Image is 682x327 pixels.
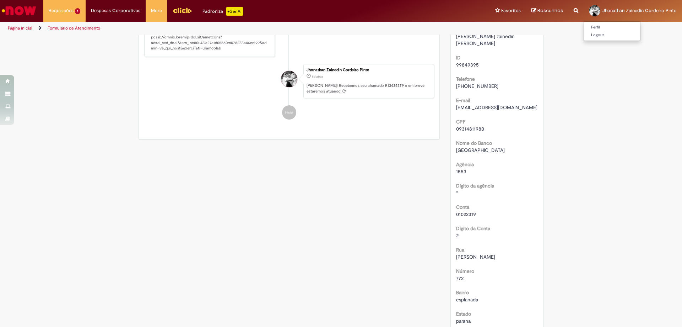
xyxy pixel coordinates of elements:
a: Perfil [584,23,640,31]
a: Rascunhos [531,7,563,14]
img: ServiceNow [1,4,37,18]
b: ID [456,54,461,61]
b: Agência [456,161,474,168]
b: Número [456,268,474,274]
div: Padroniza [202,7,243,16]
b: Dígito da Conta [456,225,490,232]
ul: Trilhas de página [5,22,449,35]
b: Nome do Banco [456,140,492,146]
span: Favoritos [501,7,521,14]
span: [EMAIL_ADDRESS][DOMAIN_NAME] [456,104,537,111]
span: 8d atrás [312,74,323,79]
span: 01022319 [456,211,476,217]
span: 1553 [456,168,466,175]
span: 09314811980 [456,126,484,132]
li: Jhonathan Zainedin Cordeiro Pinto [144,64,434,98]
a: Formulário de Atendimento [48,25,100,31]
a: Página inicial [8,25,32,31]
span: [GEOGRAPHIC_DATA] [456,147,505,153]
span: Despesas Corporativas [91,7,140,14]
span: More [151,7,162,14]
span: [PHONE_NUMBER] [456,83,498,89]
p: +GenAi [226,7,243,16]
span: 2 [456,232,459,239]
b: Bairro [456,289,469,296]
span: Requisições [49,7,74,14]
a: Logout [584,31,640,39]
span: parana [456,318,471,324]
span: Rascunhos [537,7,563,14]
b: Telefone [456,76,475,82]
span: 1 [75,8,80,14]
span: [PERSON_NAME] zainedin [PERSON_NAME] [456,33,516,47]
span: 99849395 [456,62,479,68]
b: E-mail [456,97,470,104]
p: [PERSON_NAME]! Recebemos seu chamado R13435379 e em breve estaremos atuando. [307,83,430,94]
b: Conta [456,204,469,210]
span: esplanada [456,296,478,303]
span: [PERSON_NAME] [456,254,495,260]
b: CPF [456,118,465,125]
span: 772 [456,275,464,281]
span: Jhonathan Zainedin Cordeiro Pinto [602,7,677,14]
b: Estado [456,311,471,317]
b: Dígito da agência [456,183,494,189]
div: Jhonathan Zainedin Cordeiro Pinto [307,68,430,72]
div: Jhonathan Zainedin Cordeiro Pinto [281,71,297,87]
time: 21/08/2025 10:34:58 [312,74,323,79]
img: click_logo_yellow_360x200.png [173,5,192,16]
b: Rua [456,247,464,253]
